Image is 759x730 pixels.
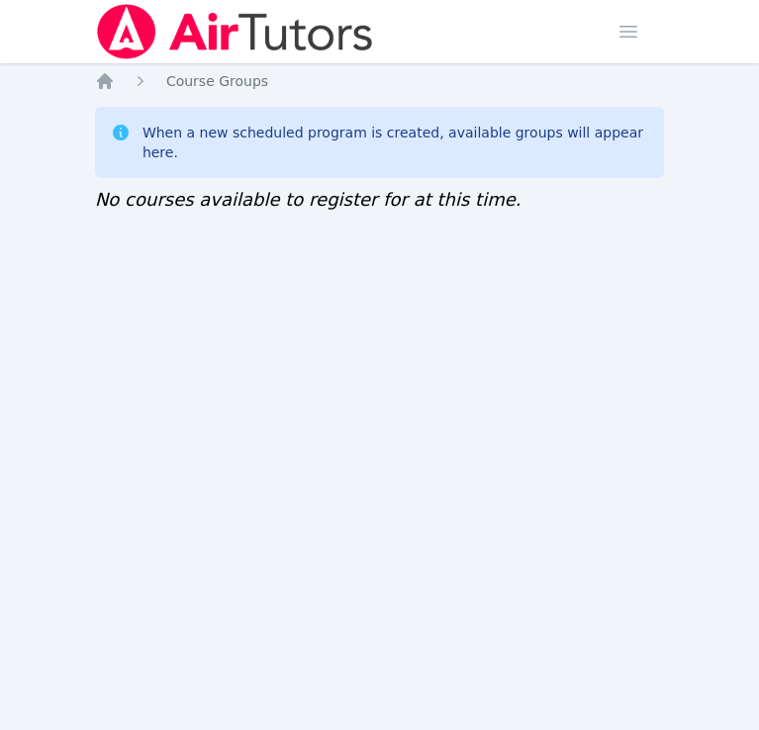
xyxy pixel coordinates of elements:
[142,123,648,162] div: When a new scheduled program is created, available groups will appear here.
[95,71,664,91] nav: Breadcrumb
[95,4,375,59] img: Air Tutors
[166,71,268,91] a: Course Groups
[95,189,522,210] span: No courses available to register for at this time.
[166,73,268,89] span: Course Groups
